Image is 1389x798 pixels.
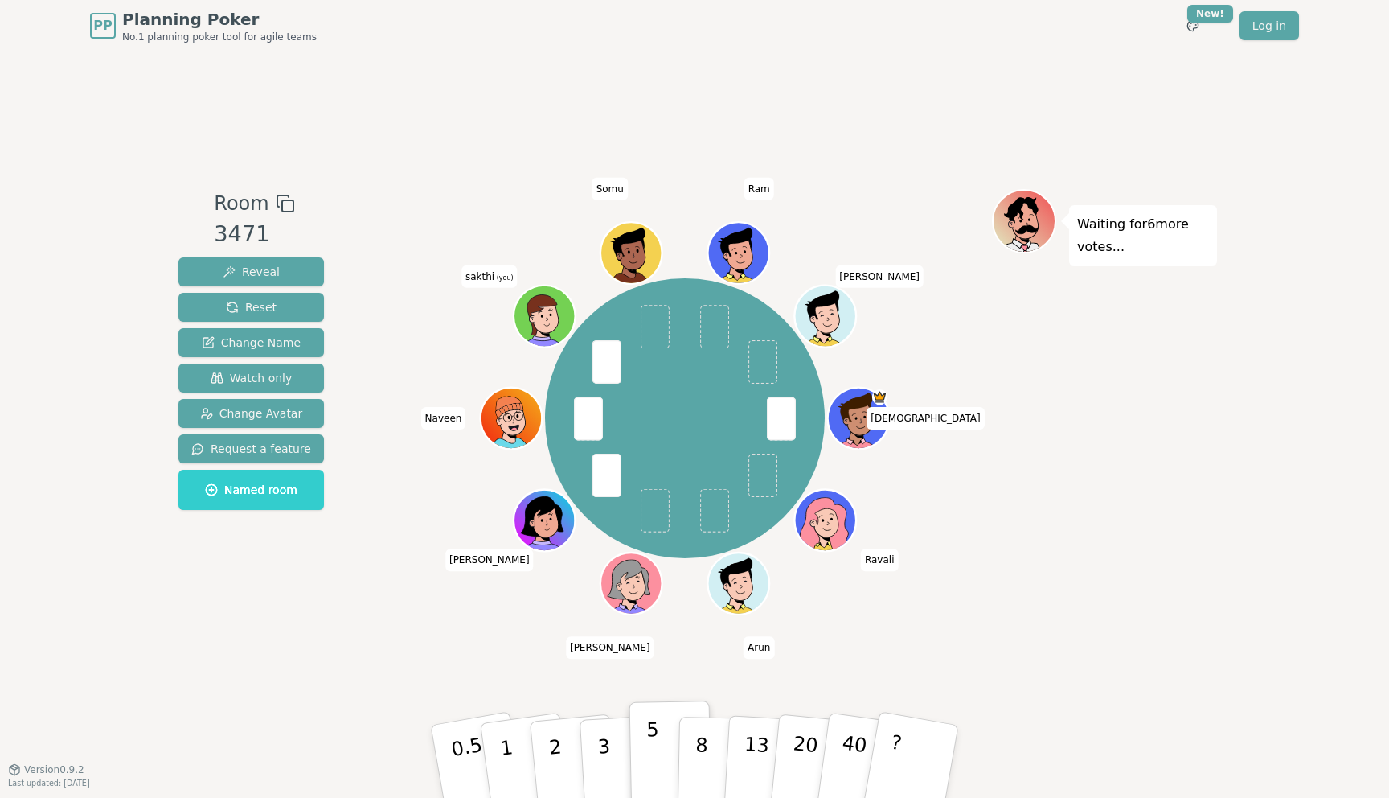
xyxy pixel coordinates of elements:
div: New! [1187,5,1233,23]
span: Click to change your name [867,407,984,430]
p: Waiting for 6 more votes... [1077,213,1209,258]
span: Click to change your name [744,636,774,659]
span: Click to change your name [566,636,654,659]
a: Log in [1239,11,1299,40]
span: (you) [494,274,514,282]
span: Version 0.9.2 [24,763,84,776]
button: New! [1178,11,1207,40]
span: Click to change your name [445,549,534,571]
button: Change Name [178,328,324,357]
span: Request a feature [191,441,311,457]
span: Change Name [202,335,301,351]
button: Click to change your avatar [515,287,573,345]
span: Click to change your name [592,178,628,200]
span: Named room [205,482,297,498]
button: Watch only [178,364,324,393]
button: Reset [178,293,324,322]
a: PPPlanning PokerNo.1 planning poker tool for agile teams [90,8,317,43]
span: Reset [226,299,277,315]
span: Shiva is the host [871,389,887,405]
button: Version0.9.2 [8,763,84,776]
button: Named room [178,470,324,510]
span: Change Avatar [200,405,303,422]
span: Watch only [211,370,293,386]
button: Reveal [178,257,324,286]
span: Click to change your name [835,265,924,288]
span: Click to change your name [421,407,466,430]
span: Click to change your name [744,178,774,200]
span: Room [214,189,268,218]
span: Reveal [223,264,280,280]
span: Click to change your name [461,265,518,288]
button: Change Avatar [178,399,324,428]
span: Click to change your name [861,549,899,571]
span: PP [93,16,112,35]
div: 3471 [214,218,294,251]
button: Request a feature [178,434,324,463]
span: No.1 planning poker tool for agile teams [122,31,317,43]
span: Last updated: [DATE] [8,779,90,788]
span: Planning Poker [122,8,317,31]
